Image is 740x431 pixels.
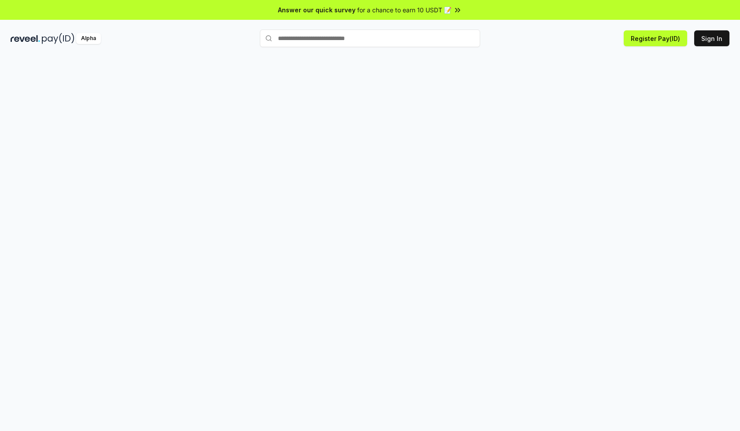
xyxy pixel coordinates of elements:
[11,33,40,44] img: reveel_dark
[694,30,729,46] button: Sign In
[42,33,74,44] img: pay_id
[357,5,451,15] span: for a chance to earn 10 USDT 📝
[624,30,687,46] button: Register Pay(ID)
[76,33,101,44] div: Alpha
[278,5,355,15] span: Answer our quick survey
